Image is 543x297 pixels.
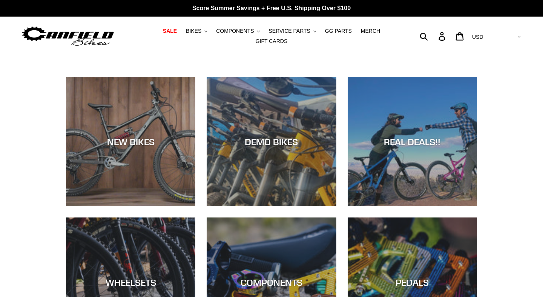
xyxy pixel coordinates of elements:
[348,136,477,147] div: REAL DEALS!!
[256,38,288,44] span: GIFT CARDS
[321,26,356,36] a: GG PARTS
[66,277,195,288] div: WHEELSETS
[212,26,263,36] button: COMPONENTS
[216,28,254,34] span: COMPONENTS
[357,26,384,36] a: MERCH
[325,28,352,34] span: GG PARTS
[207,277,336,288] div: COMPONENTS
[424,28,443,44] input: Search
[182,26,211,36] button: BIKES
[186,28,201,34] span: BIKES
[268,28,310,34] span: SERVICE PARTS
[207,136,336,147] div: DEMO BIKES
[66,136,195,147] div: NEW BIKES
[207,77,336,206] a: DEMO BIKES
[66,77,195,206] a: NEW BIKES
[21,24,115,48] img: Canfield Bikes
[159,26,181,36] a: SALE
[361,28,380,34] span: MERCH
[163,28,177,34] span: SALE
[252,36,291,46] a: GIFT CARDS
[348,77,477,206] a: REAL DEALS!!
[348,277,477,288] div: PEDALS
[265,26,319,36] button: SERVICE PARTS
